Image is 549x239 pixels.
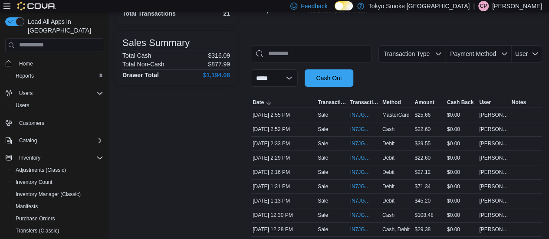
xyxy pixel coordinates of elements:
button: Users [16,88,36,98]
button: IN7JGD-6597714 [350,181,378,192]
span: Catalog [19,137,37,144]
p: Sale [318,126,328,133]
span: Debit [382,169,394,176]
button: Transfers (Classic) [9,225,107,237]
h4: Total Transactions [122,10,176,17]
a: Home [16,59,36,69]
p: Sale [318,183,328,190]
span: Manifests [16,203,38,210]
a: Users [12,100,33,111]
span: Date [253,99,264,106]
div: [DATE] 2:16 PM [251,167,316,177]
button: Cash Back [445,97,477,108]
button: Transaction Type [316,97,348,108]
button: IN7JGD-6597625 [350,196,378,206]
span: Dark Mode [335,10,335,11]
button: Reports [9,70,107,82]
button: Cash Out [305,69,353,87]
span: Users [16,88,103,98]
span: Method [382,99,401,106]
button: Home [2,57,107,70]
span: [PERSON_NAME] [479,169,508,176]
span: IN7JGD-6598117 [350,111,370,118]
span: IN7JGD-6598098 [350,126,370,133]
div: [DATE] 2:29 PM [251,153,316,163]
span: Purchase Orders [12,213,103,224]
button: Inventory Count [9,176,107,188]
span: [PERSON_NAME] [479,226,508,233]
span: $22.60 [414,126,431,133]
button: IN7JGD-6597920 [350,167,378,177]
span: $25.66 [414,111,431,118]
span: $29.38 [414,226,431,233]
h6: Total Non-Cash [122,61,164,68]
span: Adjustments (Classic) [12,165,103,175]
p: $877.99 [208,61,230,68]
button: Notes [510,97,542,108]
button: Transaction Type [378,45,445,62]
span: Transaction # [350,99,378,106]
button: Catalog [16,135,40,146]
span: Users [12,100,103,111]
span: $71.34 [414,183,431,190]
div: $0.00 [445,181,477,192]
button: Amount [413,97,445,108]
div: $0.00 [445,167,477,177]
span: [PERSON_NAME] [479,140,508,147]
span: Users [19,90,33,97]
span: Inventory [19,154,40,161]
span: Inventory [16,153,103,163]
button: Transaction # [348,97,380,108]
a: Customers [16,118,48,128]
span: Cash Out [316,74,342,82]
div: $0.00 [445,110,477,120]
a: Inventory Manager (Classic) [12,189,84,200]
span: CP [480,1,487,11]
span: IN7JGD-6597714 [350,183,370,190]
span: IN7JGD-6597920 [350,169,370,176]
span: Reports [12,71,103,81]
button: IN7JGD-6598098 [350,124,378,134]
button: Adjustments (Classic) [9,164,107,176]
span: Inventory Manager (Classic) [12,189,103,200]
button: Users [9,99,107,111]
span: Payment Method [450,50,496,57]
span: Cash Back [447,99,473,106]
div: $0.00 [445,196,477,206]
button: Payment Method [445,45,511,62]
button: IN7JGD-6597980 [350,153,378,163]
button: Manifests [9,200,107,213]
p: Sale [318,111,328,118]
div: $0.00 [445,124,477,134]
span: IN7JGD-6597462 [350,212,370,219]
button: User [511,45,542,62]
span: Transaction Type [318,99,346,106]
p: Sale [318,226,328,233]
div: [DATE] 2:52 PM [251,124,316,134]
a: Inventory Count [12,177,56,187]
button: Inventory Manager (Classic) [9,188,107,200]
a: Purchase Orders [12,213,59,224]
button: IN7JGD-6597452 [350,224,378,235]
div: [DATE] 1:31 PM [251,181,316,192]
button: Inventory [2,152,107,164]
p: Sale [318,154,328,161]
span: Inventory Manager (Classic) [16,191,81,198]
button: Users [2,87,107,99]
span: Cash [382,126,394,133]
button: Method [381,97,413,108]
span: $39.55 [414,140,431,147]
span: [PERSON_NAME] [479,197,508,204]
span: Purchase Orders [16,215,55,222]
span: Cash, Debit [382,226,410,233]
span: [PERSON_NAME] [479,154,508,161]
div: $0.00 [445,224,477,235]
span: [PERSON_NAME] [479,111,508,118]
button: IN7JGD-6598005 [350,138,378,149]
span: Debit [382,140,394,147]
div: [DATE] 1:13 PM [251,196,316,206]
span: User [479,99,491,106]
span: Notes [512,99,526,106]
p: Sale [318,169,328,176]
a: Reports [12,71,37,81]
